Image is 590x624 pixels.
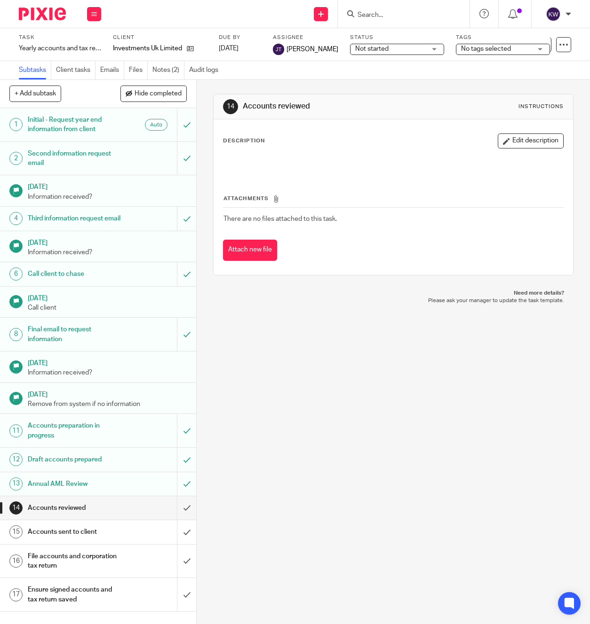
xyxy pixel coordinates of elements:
[223,196,269,201] span: Attachments
[9,424,23,437] div: 11
[461,46,511,52] span: No tags selected
[113,34,207,41] label: Client
[9,328,23,341] div: 8
[9,118,23,131] div: 1
[145,119,167,131] div: Auto
[28,147,121,171] h1: Second information request email
[223,137,265,145] p: Description
[223,99,238,114] div: 14
[189,61,223,79] a: Audit logs
[19,44,101,53] div: Yearly accounts and tax return
[129,61,148,79] a: Files
[546,7,561,22] img: svg%3E
[28,113,121,137] h1: Initial - Request year end information from client
[28,322,121,346] h1: Final email to request information
[9,86,61,101] button: + Add subtask
[456,34,550,41] label: Tags
[28,236,187,248] h1: [DATE]
[19,34,101,41] label: Task
[518,103,564,110] div: Instructions
[9,267,23,281] div: 6
[9,554,23,568] div: 16
[223,240,277,261] button: Attach new file
[9,525,23,538] div: 15
[28,267,121,281] h1: Call client to chase
[28,399,187,409] p: Remove from system if no information
[28,248,187,257] p: Information received?
[28,477,121,491] h1: Annual AML Review
[9,212,23,225] div: 4
[223,297,564,304] p: Please ask your manager to update the task template.
[243,101,413,111] h1: Accounts reviewed
[135,90,182,98] span: Hide completed
[287,45,338,54] span: [PERSON_NAME]
[28,452,121,467] h1: Draft accounts prepared
[28,356,187,368] h1: [DATE]
[28,211,121,226] h1: Third information request email
[350,34,444,41] label: Status
[223,216,337,222] span: There are no files attached to this task.
[273,34,338,41] label: Assignee
[28,525,121,539] h1: Accounts sent to client
[19,61,51,79] a: Subtasks
[28,501,121,515] h1: Accounts reviewed
[355,46,389,52] span: Not started
[223,289,564,297] p: Need more details?
[9,477,23,491] div: 13
[56,61,96,79] a: Client tasks
[120,86,187,101] button: Hide completed
[28,549,121,573] h1: File accounts and corporation tax return
[498,133,564,148] button: Edit description
[219,34,261,41] label: Due by
[28,583,121,607] h1: Ensure signed accounts and tax return saved
[28,291,187,303] h1: [DATE]
[28,303,187,312] p: Call client
[152,61,184,79] a: Notes (2)
[219,45,239,52] span: [DATE]
[357,11,441,20] input: Search
[28,368,187,377] p: Information received?
[28,192,187,202] p: Information received?
[19,8,66,20] img: Pixie
[113,44,182,53] p: Investments Uk Limited
[28,419,121,443] h1: Accounts preparation in progress
[9,501,23,515] div: 14
[9,152,23,165] div: 2
[100,61,124,79] a: Emails
[28,388,187,399] h1: [DATE]
[9,588,23,601] div: 17
[28,180,187,192] h1: [DATE]
[9,453,23,466] div: 12
[273,44,284,55] img: svg%3E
